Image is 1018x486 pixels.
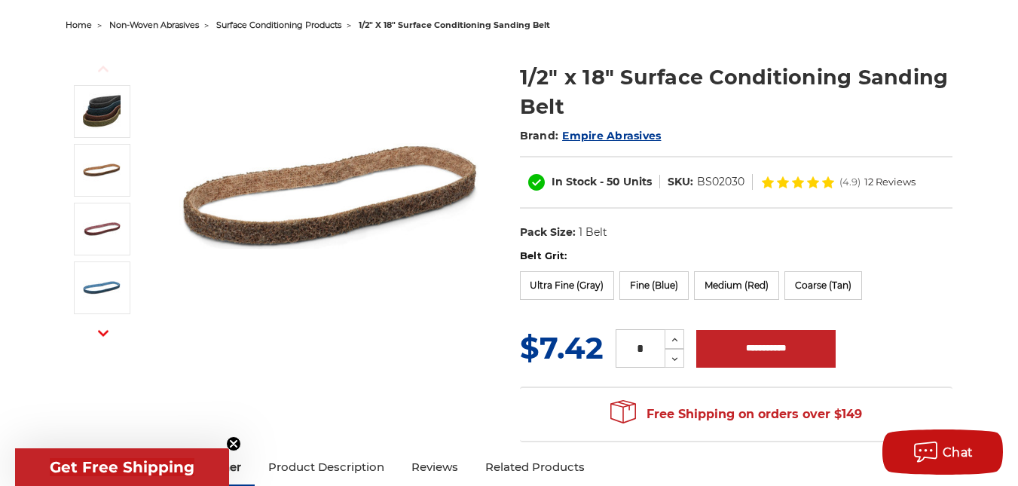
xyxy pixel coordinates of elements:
[109,20,199,30] a: non-woven abrasives
[50,458,194,476] span: Get Free Shipping
[600,175,604,188] span: -
[552,175,597,188] span: In Stock
[85,53,121,85] button: Previous
[66,20,92,30] a: home
[472,451,598,484] a: Related Products
[179,47,481,348] img: Surface Conditioning Sanding Belts
[562,129,661,142] a: Empire Abrasives
[610,399,862,429] span: Free Shipping on orders over $149
[520,249,952,264] label: Belt Grit:
[864,177,916,187] span: 12 Reviews
[668,174,693,190] dt: SKU:
[85,317,121,350] button: Next
[398,451,472,484] a: Reviews
[943,445,974,460] span: Chat
[359,20,550,30] span: 1/2" x 18" surface conditioning sanding belt
[83,210,121,248] img: 1/2"x18" Medium Surface Conditioning Belt
[697,174,744,190] dd: BS02030
[520,225,576,240] dt: Pack Size:
[520,329,604,366] span: $7.42
[226,436,241,451] button: Close teaser
[15,448,229,486] div: Get Free ShippingClose teaser
[839,177,861,187] span: (4.9)
[882,429,1003,475] button: Chat
[579,225,607,240] dd: 1 Belt
[83,93,121,130] img: Surface Conditioning Sanding Belts
[83,269,121,307] img: 1/2"x18" Fine Surface Conditioning Belt
[607,175,620,188] span: 50
[83,151,121,189] img: 1/2"x18" Coarse Surface Conditioning Belt
[255,451,398,484] a: Product Description
[520,63,952,121] h1: 1/2" x 18" Surface Conditioning Sanding Belt
[623,175,652,188] span: Units
[520,129,559,142] span: Brand:
[216,20,341,30] a: surface conditioning products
